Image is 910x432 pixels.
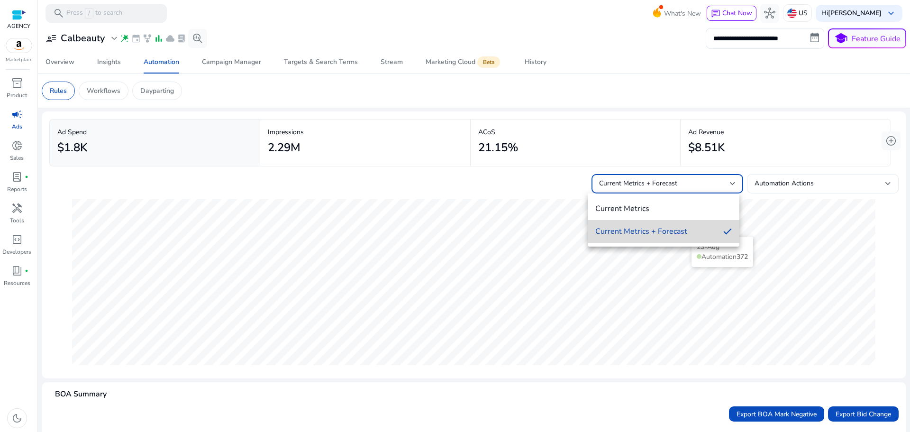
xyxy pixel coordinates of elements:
[10,216,24,225] p: Tools
[61,33,105,44] h3: Calbeauty
[25,175,28,179] span: fiber_manual_record
[885,135,897,147] span: add_circle
[737,409,817,419] span: Export BOA Mark Negative
[11,77,23,89] span: inventory_2
[426,58,502,66] div: Marketing Cloud
[828,9,882,18] b: [PERSON_NAME]
[10,154,24,162] p: Sales
[11,413,23,424] span: dark_mode
[729,406,824,422] button: Export BOA Mark Negative
[599,179,677,188] span: Current Metrics + Forecast
[192,33,203,44] span: search_insights
[66,8,122,18] p: Press to search
[11,109,23,120] span: campaign
[828,406,899,422] button: Export Bid Change
[57,141,87,155] h2: $1.8K
[11,234,23,245] span: code_blocks
[25,269,28,273] span: fiber_manual_record
[45,33,57,44] span: user_attributes
[85,8,93,18] span: /
[2,248,31,256] p: Developers
[57,127,252,137] p: Ad Spend
[140,86,174,96] p: Dayparting
[764,8,775,19] span: hub
[381,59,403,65] div: Stream
[885,8,897,19] span: keyboard_arrow_down
[722,9,752,18] span: Chat Now
[53,8,64,19] span: search
[688,127,883,137] p: Ad Revenue
[268,141,300,155] h2: 2.29M
[11,202,23,214] span: handyman
[87,86,120,96] p: Workflows
[202,59,261,65] div: Campaign Manager
[11,265,23,276] span: book_4
[268,127,463,137] p: Impressions
[6,38,32,53] img: amazon.svg
[7,22,30,30] p: AGENCY
[120,34,129,43] span: wand_stars
[477,56,500,68] span: Beta
[284,59,358,65] div: Targets & Search Terms
[144,59,179,65] div: Automation
[760,4,779,23] button: hub
[478,127,673,137] p: ACoS
[7,91,27,100] p: Product
[12,122,22,131] p: Ads
[707,6,756,21] button: chatChat Now
[711,9,720,18] span: chat
[787,9,797,18] img: us.svg
[852,33,901,45] p: Feature Guide
[177,34,186,43] span: lab_profile
[478,141,518,155] h2: 21.15%
[50,86,67,96] p: Rules
[143,34,152,43] span: family_history
[834,32,848,46] span: school
[11,140,23,151] span: donut_small
[154,34,164,43] span: bar_chart
[755,179,814,188] span: Automation Actions
[525,59,546,65] div: History
[821,10,882,17] p: Hi
[188,29,207,48] button: search_insights
[165,34,175,43] span: cloud
[828,28,906,48] button: schoolFeature Guide
[836,409,891,419] span: Export Bid Change
[4,279,30,287] p: Resources
[45,59,74,65] div: Overview
[109,33,120,44] span: expand_more
[11,171,23,183] span: lab_profile
[664,5,701,22] span: What's New
[55,390,107,399] h4: BOA Summary
[7,185,27,193] p: Reports
[6,56,32,64] p: Marketplace
[799,5,808,21] p: US
[882,131,901,150] button: add_circle
[688,141,725,155] h2: $8.51K
[97,59,121,65] div: Insights
[131,34,141,43] span: event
